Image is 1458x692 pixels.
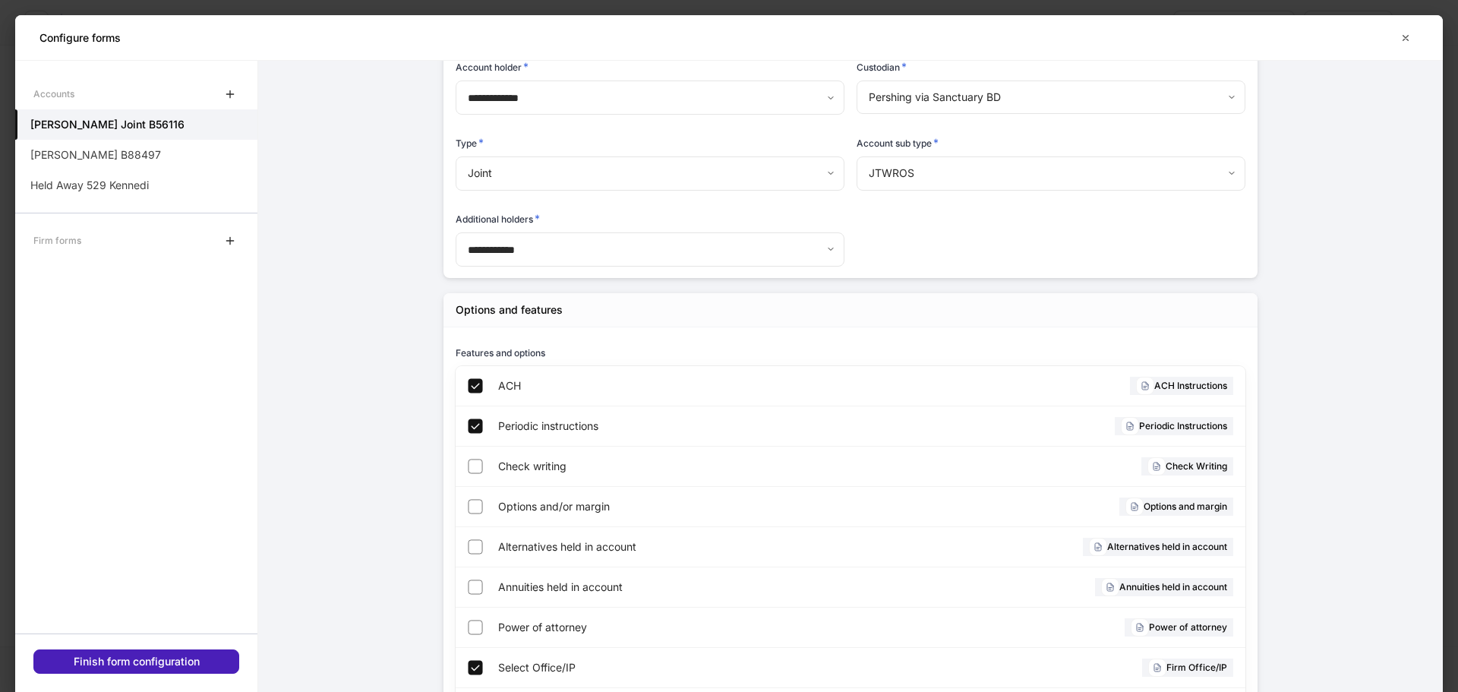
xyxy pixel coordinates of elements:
div: Accounts [33,81,74,107]
span: Alternatives held in account [498,539,847,555]
div: Joint [456,156,844,190]
span: Power of attorney [498,620,844,635]
span: ACH [498,378,813,393]
a: [PERSON_NAME] Joint B56116 [15,109,257,140]
h6: Check Writing [1166,459,1227,473]
span: Periodic instructions [498,419,844,434]
h6: Type [456,135,484,150]
h6: Options and margin [1144,499,1227,513]
button: Finish form configuration [33,649,239,674]
h6: Account sub type [857,135,939,150]
div: Options and features [456,302,563,318]
div: Finish form configuration [74,656,200,667]
h5: Configure forms [39,30,121,46]
h6: Features and options [456,346,545,360]
h6: Alternatives held in account [1107,539,1227,554]
span: Select Office/IP [498,660,847,675]
h5: [PERSON_NAME] Joint B56116 [30,117,185,132]
div: Firm forms [33,227,81,254]
h6: ACH Instructions [1154,378,1227,393]
h6: Custodian [857,59,907,74]
div: JTWROS [857,156,1245,190]
span: Annuities held in account [498,580,847,595]
h6: Additional holders [456,211,540,226]
div: Pershing via Sanctuary BD [857,81,1245,114]
h6: Firm Office/IP [1166,660,1227,675]
a: [PERSON_NAME] B88497 [15,140,257,170]
a: Held Away 529 Kennedi [15,170,257,201]
p: [PERSON_NAME] B88497 [30,147,161,163]
span: Options and/or margin [498,499,853,514]
p: Held Away 529 Kennedi [30,178,149,193]
span: Check writing [498,459,842,474]
h6: Power of attorney [1149,620,1227,634]
h6: Periodic Instructions [1139,419,1227,433]
h6: Account holder [456,59,529,74]
h6: Annuities held in account [1119,580,1227,594]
